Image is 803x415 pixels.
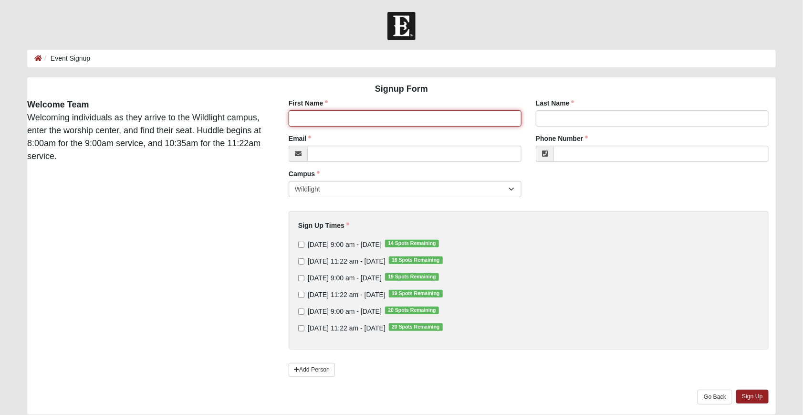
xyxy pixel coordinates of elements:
[698,390,732,404] a: Go Back
[389,323,443,331] span: 20 Spots Remaining
[298,242,304,248] input: [DATE] 9:00 am - [DATE]14 Spots Remaining
[385,307,439,314] span: 20 Spots Remaining
[308,291,386,298] span: [DATE] 11:22 am - [DATE]
[308,241,382,248] span: [DATE] 9:00 am - [DATE]
[298,292,304,298] input: [DATE] 11:22 am - [DATE]19 Spots Remaining
[736,390,769,404] a: Sign Up
[308,308,382,315] span: [DATE] 9:00 am - [DATE]
[389,256,443,264] span: 16 Spots Remaining
[298,309,304,315] input: [DATE] 9:00 am - [DATE]20 Spots Remaining
[27,100,89,109] strong: Welcome Team
[42,53,90,64] li: Event Signup
[298,275,304,281] input: [DATE] 9:00 am - [DATE]19 Spots Remaining
[536,134,588,143] label: Phone Number
[308,274,382,282] span: [DATE] 9:00 am - [DATE]
[298,258,304,265] input: [DATE] 11:22 am - [DATE]16 Spots Remaining
[289,169,320,179] label: Campus
[298,221,349,230] label: Sign Up Times
[385,273,439,281] span: 19 Spots Remaining
[387,12,416,40] img: Church of Eleven22 Logo
[298,325,304,331] input: [DATE] 11:22 am - [DATE]20 Spots Remaining
[389,290,443,298] span: 19 Spots Remaining
[27,84,776,95] h4: Signup Form
[308,257,386,265] span: [DATE] 11:22 am - [DATE]
[20,98,274,163] div: Welcoming individuals as they arrive to the Wildlight campus, enter the worship center, and find ...
[385,240,439,247] span: 14 Spots Remaining
[289,134,311,143] label: Email
[536,98,574,108] label: Last Name
[289,363,335,377] a: Add Person
[308,324,386,332] span: [DATE] 11:22 am - [DATE]
[289,98,328,108] label: First Name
